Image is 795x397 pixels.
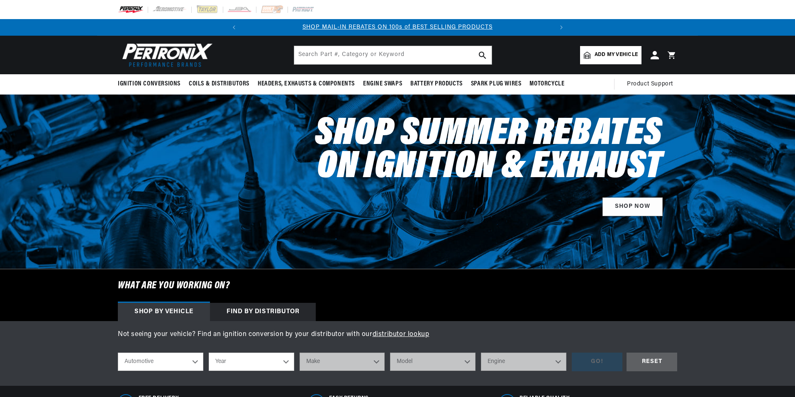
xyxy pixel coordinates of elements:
a: Add my vehicle [580,46,641,64]
span: Product Support [627,80,673,89]
div: Announcement [242,23,553,32]
span: Add my vehicle [595,51,638,59]
slideshow-component: Translation missing: en.sections.announcements.announcement_bar [97,19,698,36]
div: Find by Distributor [210,303,316,321]
span: Engine Swaps [363,80,402,88]
summary: Engine Swaps [359,74,406,94]
select: Year [209,353,294,371]
select: Engine [481,353,566,371]
span: Spark Plug Wires [471,80,522,88]
summary: Coils & Distributors [185,74,254,94]
h6: What are you working on? [97,269,698,302]
span: Coils & Distributors [189,80,249,88]
div: Shop by vehicle [118,303,210,321]
summary: Battery Products [406,74,467,94]
span: Headers, Exhausts & Components [258,80,355,88]
summary: Spark Plug Wires [467,74,526,94]
span: Ignition Conversions [118,80,180,88]
h2: Shop Summer Rebates on Ignition & Exhaust [308,118,663,184]
span: Motorcycle [529,80,564,88]
span: Battery Products [410,80,463,88]
a: SHOP MAIL-IN REBATES ON 100s of BEST SELLING PRODUCTS [302,24,493,30]
summary: Ignition Conversions [118,74,185,94]
select: Make [300,353,385,371]
select: Ride Type [118,353,203,371]
input: Search Part #, Category or Keyword [294,46,492,64]
div: 1 of 2 [242,23,553,32]
img: Pertronix [118,41,213,69]
select: Model [390,353,476,371]
button: Translation missing: en.sections.announcements.previous_announcement [226,19,242,36]
button: search button [473,46,492,64]
summary: Headers, Exhausts & Components [254,74,359,94]
div: RESET [627,353,677,371]
summary: Motorcycle [525,74,568,94]
a: distributor lookup [373,331,429,338]
p: Not seeing your vehicle? Find an ignition conversion by your distributor with our [118,329,677,340]
a: Shop Now [602,197,663,216]
button: Translation missing: en.sections.announcements.next_announcement [553,19,570,36]
summary: Product Support [627,74,677,94]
